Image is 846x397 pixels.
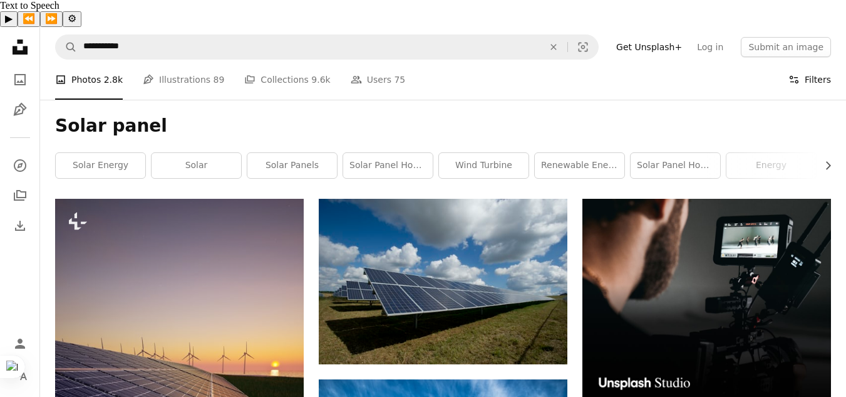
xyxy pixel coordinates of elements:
button: Clear [540,35,567,59]
a: Illustrations [8,97,33,122]
span: 75 [394,73,405,87]
a: solar panels on green field [319,275,567,287]
img: solar panels on green field [319,199,567,364]
button: Previous [18,11,40,26]
button: Search Unsplash [56,35,77,59]
a: Download History [8,213,33,238]
a: Home — Unsplash [8,34,33,62]
a: solar panel house [343,153,433,178]
a: Collections [8,183,33,208]
a: solar energy [56,153,145,178]
a: energy [726,153,816,178]
a: Photos [8,67,33,92]
span: 9.6k [311,73,330,87]
a: renewable energy [535,153,624,178]
button: Submit an image [741,37,831,57]
a: Get Unsplash+ [609,37,689,57]
form: Find visuals sitewide [55,34,599,60]
button: Forward [40,11,63,26]
a: Collections 9.6k [244,60,330,100]
a: Log in [689,37,731,57]
a: solar panels [247,153,337,178]
a: Users 75 [351,60,406,100]
a: solar [152,153,241,178]
button: Filters [788,60,831,100]
a: Log in / Sign up [8,331,33,356]
button: Visual search [568,35,598,59]
button: scroll list to the right [817,153,831,178]
span: 89 [214,73,225,87]
a: wind turbine [439,153,529,178]
a: solar panel home [631,153,720,178]
h1: Solar panel [55,115,831,137]
button: Settings [63,11,81,26]
a: Explore [8,153,33,178]
a: Illustrations 89 [143,60,224,100]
